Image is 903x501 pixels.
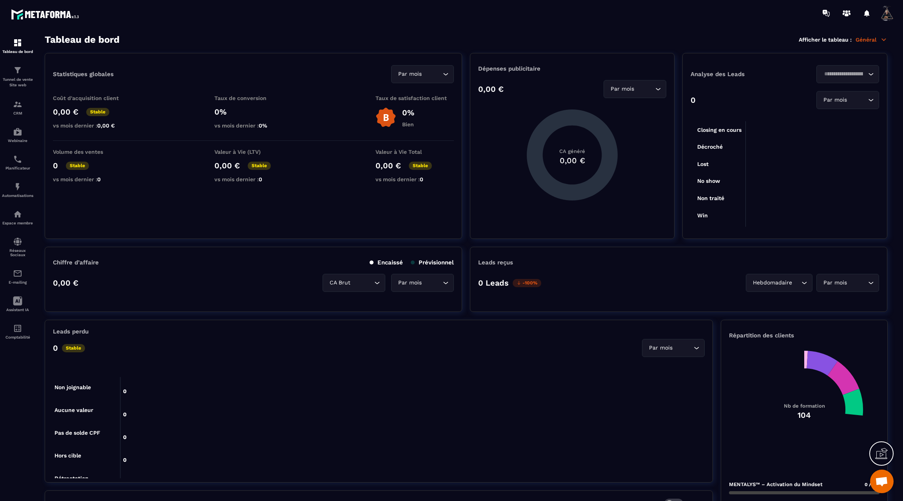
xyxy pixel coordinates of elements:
tspan: Win [697,212,708,219]
h3: Tableau de bord [45,34,120,45]
a: schedulerschedulerPlanificateur [2,149,33,176]
div: Search for option [746,274,812,292]
p: Volume des ventes [53,149,131,155]
p: Coût d'acquisition client [53,95,131,101]
img: formation [13,38,22,47]
a: formationformationTableau de bord [2,32,33,60]
p: Statistiques globales [53,71,114,78]
tspan: Non joignable [54,384,91,391]
p: Leads reçus [478,259,513,266]
a: automationsautomationsWebinaire [2,121,33,149]
div: Search for option [604,80,666,98]
span: Par mois [396,279,423,287]
div: Search for option [391,65,454,83]
p: 0% [214,107,293,117]
span: Par mois [609,85,636,93]
tspan: Rétractation [54,475,89,481]
a: Assistant IA [2,290,33,318]
p: 0,00 € [478,84,504,94]
input: Search for option [821,70,866,78]
p: Tableau de bord [2,49,33,54]
img: automations [13,210,22,219]
img: formation [13,100,22,109]
p: vs mois dernier : [53,122,131,129]
div: Search for option [323,274,385,292]
p: Chiffre d’affaire [53,259,99,266]
p: Prévisionnel [411,259,454,266]
p: Général [856,36,887,43]
img: social-network [13,237,22,246]
span: 0% [259,122,267,129]
p: Dépenses publicitaire [478,65,666,72]
img: accountant [13,324,22,333]
p: Analyse des Leads [691,71,785,78]
tspan: Aucune valeur [54,407,93,413]
input: Search for option [794,279,800,287]
div: Search for option [816,65,879,83]
span: 0 [259,176,262,182]
p: Tunnel de vente Site web [2,77,33,88]
p: 0 [691,95,696,105]
span: Hebdomadaire [751,279,794,287]
span: Par mois [396,70,423,78]
a: social-networksocial-networkRéseaux Sociaux [2,231,33,263]
div: Search for option [391,274,454,292]
p: vs mois dernier : [375,176,454,182]
p: CRM [2,111,33,115]
p: Stable [66,162,89,170]
a: formationformationTunnel de vente Site web [2,60,33,94]
tspan: Hors cible [54,452,81,459]
p: 0 Leads [478,278,509,288]
p: Leads perdu [53,328,89,335]
p: 0,00 € [375,161,401,170]
p: vs mois dernier : [53,176,131,182]
p: Espace membre [2,221,33,225]
div: Search for option [642,339,705,357]
p: MENTALYS™ – Activation du Mindset [729,481,823,487]
input: Search for option [423,279,441,287]
img: b-badge-o.b3b20ee6.svg [375,107,396,128]
a: formationformationCRM [2,94,33,121]
p: Réseaux Sociaux [2,248,33,257]
a: automationsautomationsAutomatisations [2,176,33,204]
img: scheduler [13,155,22,164]
p: Valeur à Vie (LTV) [214,149,293,155]
div: Ouvrir le chat [870,470,894,493]
p: Stable [62,344,85,352]
span: Par mois [821,96,849,104]
p: 0,00 € [214,161,240,170]
p: 0,00 € [53,278,78,288]
a: accountantaccountantComptabilité [2,318,33,345]
tspan: Lost [697,161,709,167]
tspan: Pas de solde CPF [54,430,100,436]
p: Assistant IA [2,308,33,312]
input: Search for option [849,279,866,287]
span: 0 /104 [865,482,879,487]
img: logo [11,7,82,22]
div: Search for option [816,274,879,292]
p: Automatisations [2,193,33,198]
input: Search for option [674,344,692,352]
p: vs mois dernier : [214,122,293,129]
p: Planificateur [2,166,33,170]
p: E-mailing [2,280,33,284]
p: Webinaire [2,138,33,143]
p: 0 [53,161,58,170]
span: 0 [420,176,423,182]
p: Stable [86,108,109,116]
p: Encaissé [370,259,403,266]
p: 0,00 € [53,107,78,117]
tspan: Décroché [697,144,723,150]
p: Taux de satisfaction client [375,95,454,101]
p: 0 [53,343,58,353]
span: CA Brut [328,279,352,287]
input: Search for option [849,96,866,104]
input: Search for option [423,70,441,78]
input: Search for option [352,279,372,287]
p: -100% [513,279,541,287]
img: automations [13,127,22,137]
p: Répartition des clients [729,332,879,339]
p: Taux de conversion [214,95,293,101]
span: 0,00 € [97,122,115,129]
div: Search for option [816,91,879,109]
